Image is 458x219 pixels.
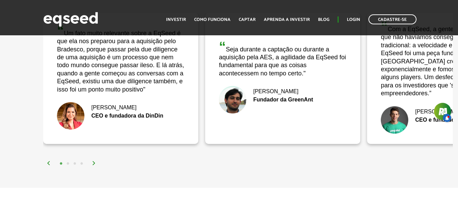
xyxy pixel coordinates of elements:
button: 4 of 2 [78,160,85,167]
button: 2 of 2 [64,160,71,167]
div: CEO e fundadora da DinDin [57,113,185,119]
span: “ [219,39,226,54]
div: [PERSON_NAME] [57,105,185,110]
a: Aprenda a investir [264,17,310,22]
div: Um fato muito relevante sobre a EqSeed é que ela nos preparou para a aquisição pelo Bradesco, por... [57,24,185,94]
a: Investir [166,17,186,22]
button: 3 of 2 [71,160,78,167]
a: Captar [239,17,256,22]
img: arrow%20right.svg [92,161,96,165]
img: João Cristofolini [381,106,408,134]
img: Stephánie Fleury [57,102,84,130]
button: 1 of 2 [58,160,64,167]
img: EqSeed [43,10,98,28]
div: [PERSON_NAME] [219,89,347,94]
a: Login [347,17,360,22]
a: Cadastre-se [368,14,416,24]
div: Seja durante a captação ou durante a aquisição pela AES, a agilidade da EqSeed foi fundamental pa... [219,40,347,78]
a: Blog [318,17,329,22]
a: Como funciona [194,17,231,22]
img: Pedro Bittencourt [219,86,246,113]
div: Fundador da GreenAnt [219,97,347,102]
img: arrow%20left.svg [47,161,51,165]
